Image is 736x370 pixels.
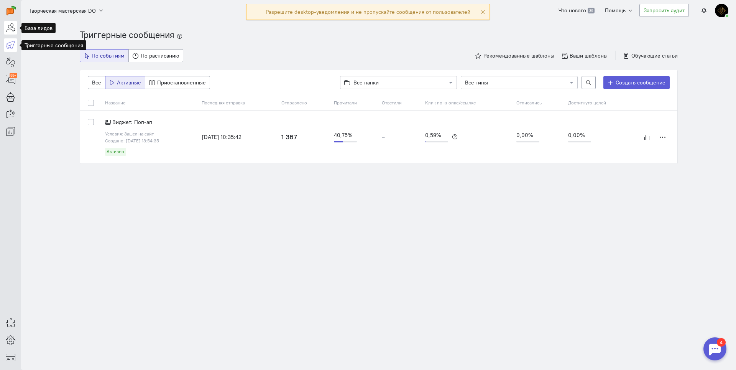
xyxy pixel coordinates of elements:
button: Рекомендованные шаблоны [475,52,554,59]
div: 0,59% [425,131,448,139]
button: Запросить аудит [639,4,689,17]
div: 40,75% [334,131,357,139]
span: Обучающие статьи [631,52,678,59]
button: Активные [105,76,146,89]
span: 39 [588,8,594,14]
div: 99+ [10,73,17,78]
i: Большой блочный поп-ап [105,119,111,125]
span: По событиям [92,52,125,59]
span: Активно [107,149,124,154]
span: Ваши шаблоны [570,52,608,59]
a: Ваши шаблоны [562,52,608,59]
th: Последняя отправка [198,95,278,111]
span: Триггерные сообщения [80,29,174,40]
span: Условия: [105,131,123,137]
button: Помощь [601,4,638,17]
div: Триггерные сообщения [21,40,86,50]
div: База лидов [21,23,56,33]
span: Запросить аудит [644,7,685,14]
th: Клик по кнопке/ссылке [421,95,513,111]
span: Создано: [DATE] 18:54:35 [105,138,159,144]
span: Виджет: Поп-ап [112,119,152,126]
th: Прочитали [330,95,378,111]
span: Все типы [465,79,488,86]
img: carrot-quest.svg [7,6,16,15]
th: Название [101,95,198,111]
a: Создать сообщение [603,76,670,89]
span: – [382,134,385,140]
div: 4 [17,5,26,13]
span: Что нового [559,7,586,14]
a: Обучающие статьи [623,52,678,59]
th: Ответили [378,95,421,111]
a: Что нового 39 [554,4,598,17]
div: [DATE] 10:35:42 [202,133,274,141]
a: 99+ [4,73,17,86]
span: Все [92,79,101,86]
th: Отправлено [278,95,330,111]
div: 0,00% [568,131,591,139]
span: Приостановленные [157,79,206,86]
a: Виджет: Поп-ап [105,118,194,126]
span: Зашел на сайт [124,131,154,137]
span: Рекомендованные шаблоны [483,52,554,59]
h4: 1 367 [281,133,326,141]
div: Разрешите desktop-уведомления и не пропускайте сообщения от пользователей [266,8,470,16]
div: 0,00% [516,131,539,139]
th: Достигнуто целей [564,95,636,111]
button: Приостановленные [145,76,210,89]
span: Создать сообщение [616,79,665,86]
nav: breadcrumb [80,29,678,41]
span: Активные [117,79,141,86]
img: 1636555956441-avb0iuiq.png [715,4,728,17]
span: Творческая мастерская DO [29,7,96,15]
button: Все [88,76,105,89]
button: Творческая мастерская DO [25,3,108,17]
th: Отписались [513,95,564,111]
span: По расписанию [141,52,179,59]
span: Все папки [353,79,379,86]
span: Помощь [605,7,626,14]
